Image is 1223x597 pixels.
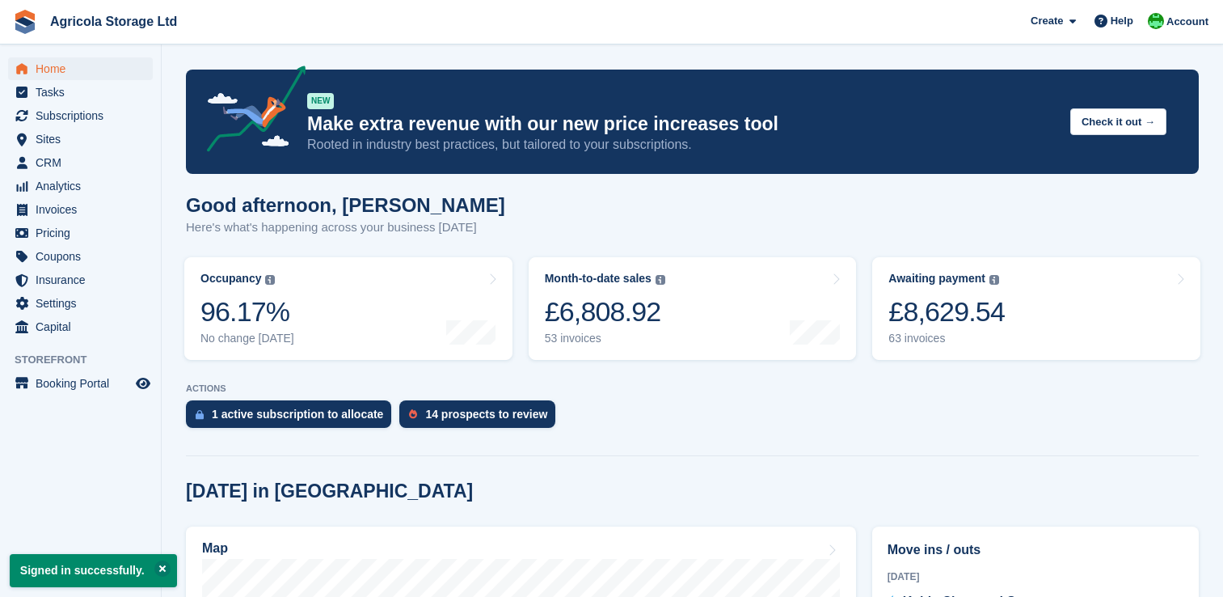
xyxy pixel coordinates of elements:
div: £6,808.92 [545,295,665,328]
a: Occupancy 96.17% No change [DATE] [184,257,512,360]
span: Analytics [36,175,133,197]
a: 14 prospects to review [399,400,563,436]
h2: Move ins / outs [888,540,1183,560]
span: Settings [36,292,133,315]
a: menu [8,104,153,127]
span: Insurance [36,269,133,291]
a: Awaiting payment £8,629.54 63 invoices [872,257,1200,360]
div: 63 invoices [888,332,1005,345]
span: Storefront [15,352,161,368]
img: price-adjustments-announcement-icon-8257ccfd72463d97f412b2fc003d46551f7dbcb40ab6d574587a9cd5c0d94... [193,66,306,158]
a: menu [8,57,153,80]
button: Check it out → [1070,108,1166,135]
div: [DATE] [888,569,1183,584]
span: Account [1166,14,1208,30]
span: Tasks [36,81,133,104]
span: Pricing [36,222,133,244]
a: menu [8,292,153,315]
img: icon-info-grey-7440780725fd019a000dd9b08b2336e03edf1995a4989e88bcd33f0948082b44.svg [265,275,275,285]
p: Make extra revenue with our new price increases tool [307,112,1057,136]
span: Coupons [36,245,133,268]
a: menu [8,222,153,244]
span: Subscriptions [36,104,133,127]
span: CRM [36,151,133,174]
div: No change [DATE] [200,332,294,345]
a: 1 active subscription to allocate [186,400,399,436]
div: 1 active subscription to allocate [212,408,383,421]
img: Tania Davies [1148,13,1164,29]
p: Rooted in industry best practices, but tailored to your subscriptions. [307,136,1057,154]
div: NEW [307,93,334,109]
span: Booking Portal [36,372,133,395]
span: Sites [36,128,133,150]
div: Occupancy [200,272,261,286]
div: Awaiting payment [888,272,985,286]
div: Month-to-date sales [545,272,652,286]
h1: Good afternoon, [PERSON_NAME] [186,194,505,216]
div: 96.17% [200,295,294,328]
a: menu [8,315,153,338]
div: 53 invoices [545,332,665,345]
img: icon-info-grey-7440780725fd019a000dd9b08b2336e03edf1995a4989e88bcd33f0948082b44.svg [989,275,999,285]
a: menu [8,128,153,150]
span: Help [1111,13,1133,29]
a: Month-to-date sales £6,808.92 53 invoices [529,257,857,360]
a: menu [8,81,153,104]
img: prospect-51fa495bee0391a8d652442698ab0144808aea92771e9ea1ae160a38d050c398.svg [409,409,417,419]
a: menu [8,245,153,268]
a: menu [8,269,153,291]
span: Create [1031,13,1063,29]
a: menu [8,175,153,197]
img: icon-info-grey-7440780725fd019a000dd9b08b2336e03edf1995a4989e88bcd33f0948082b44.svg [656,275,665,285]
p: Signed in successfully. [10,554,177,587]
img: active_subscription_to_allocate_icon-d502201f5373d7db506a760aba3b589e785aa758c864c3986d89f69b8ff3... [196,409,204,420]
h2: Map [202,541,228,556]
h2: [DATE] in [GEOGRAPHIC_DATA] [186,481,473,502]
span: Invoices [36,198,133,221]
a: menu [8,372,153,395]
a: Agricola Storage Ltd [44,8,183,35]
p: ACTIONS [186,383,1199,394]
img: stora-icon-8386f47178a22dfd0bd8f6a31ec36ba5ce8667c1dd55bd0f319d3a0aa187defe.svg [13,10,37,34]
a: menu [8,198,153,221]
span: Capital [36,315,133,338]
a: Preview store [133,374,153,393]
span: Home [36,57,133,80]
div: £8,629.54 [888,295,1005,328]
p: Here's what's happening across your business [DATE] [186,218,505,237]
div: 14 prospects to review [425,408,547,421]
a: menu [8,151,153,174]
